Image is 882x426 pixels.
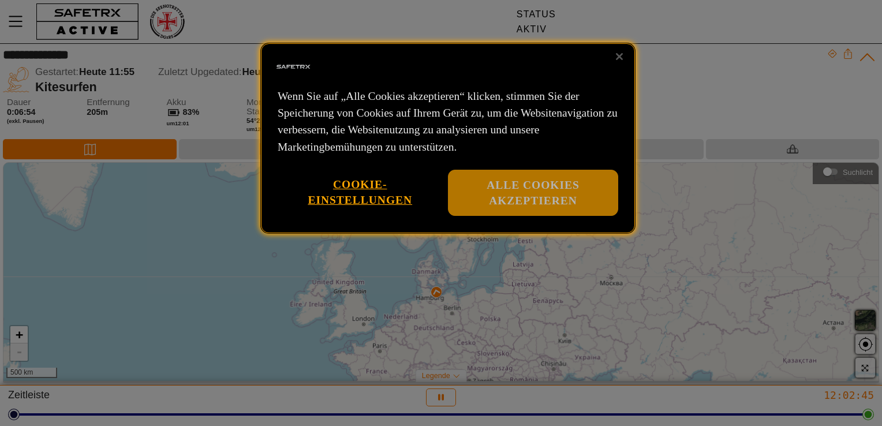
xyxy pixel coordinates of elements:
[260,43,636,234] div: Datenschutz
[448,170,618,216] button: Alle Cookies akzeptieren
[275,48,312,85] img: Firmenlogo
[283,170,437,215] button: Cookie-Einstellungen
[607,44,632,69] button: Schließen
[278,88,618,155] p: Wenn Sie auf „Alle Cookies akzeptieren“ klicken, stimmen Sie der Speicherung von Cookies auf Ihre...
